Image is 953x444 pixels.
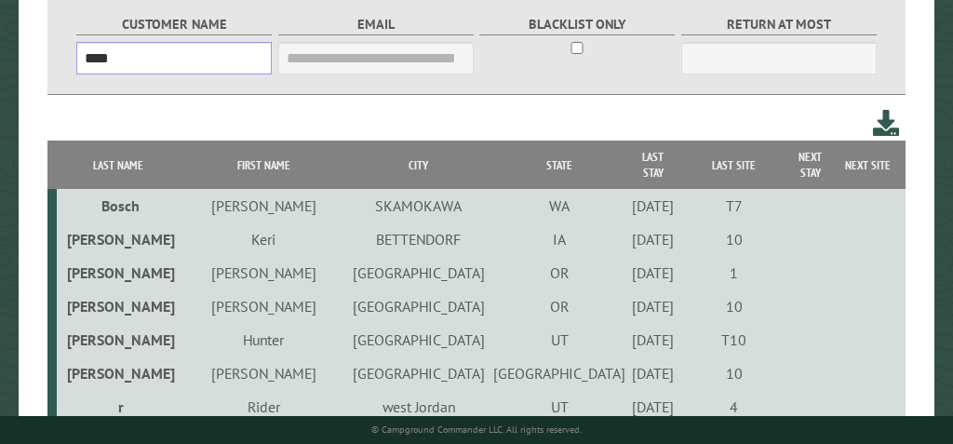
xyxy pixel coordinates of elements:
th: Next Site [831,141,906,189]
th: First Name [180,141,346,189]
td: Hunter [180,323,346,357]
div: [DATE] [631,297,675,316]
td: [PERSON_NAME] [57,256,180,289]
td: UT [490,390,628,424]
td: 10 [678,222,790,256]
div: [DATE] [631,196,675,215]
td: 10 [678,289,790,323]
td: [PERSON_NAME] [57,222,180,256]
div: [DATE] [631,397,675,416]
td: Rider [180,390,346,424]
td: OR [490,289,628,323]
td: [GEOGRAPHIC_DATA] [347,256,490,289]
td: [PERSON_NAME] [57,357,180,390]
td: T10 [678,323,790,357]
td: Bosch [57,189,180,222]
td: [PERSON_NAME] [180,289,346,323]
th: Last Site [678,141,790,189]
td: Keri [180,222,346,256]
td: [GEOGRAPHIC_DATA] [490,357,628,390]
small: © Campground Commander LLC. All rights reserved. [371,424,582,436]
td: [PERSON_NAME] [180,357,346,390]
td: [GEOGRAPHIC_DATA] [347,323,490,357]
td: [GEOGRAPHIC_DATA] [347,289,490,323]
td: T7 [678,189,790,222]
a: Download this customer list (.csv) [873,106,900,141]
td: [PERSON_NAME] [180,189,346,222]
td: SKAMOKAWA [347,189,490,222]
td: BETTENDORF [347,222,490,256]
label: Blacklist only [479,14,675,35]
td: r [57,390,180,424]
th: Next Stay [790,141,831,189]
td: west Jordan [347,390,490,424]
label: Return at most [681,14,877,35]
label: Email [278,14,474,35]
td: UT [490,323,628,357]
td: 10 [678,357,790,390]
td: [PERSON_NAME] [180,256,346,289]
td: 1 [678,256,790,289]
label: Customer Name [76,14,272,35]
td: [PERSON_NAME] [57,323,180,357]
th: Last Stay [628,141,678,189]
th: Last Name [57,141,180,189]
th: State [490,141,628,189]
div: [DATE] [631,230,675,249]
th: City [347,141,490,189]
td: OR [490,256,628,289]
div: [DATE] [631,330,675,349]
div: [DATE] [631,263,675,282]
div: [DATE] [631,364,675,383]
td: WA [490,189,628,222]
td: IA [490,222,628,256]
td: [PERSON_NAME] [57,289,180,323]
td: [GEOGRAPHIC_DATA] [347,357,490,390]
td: 4 [678,390,790,424]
